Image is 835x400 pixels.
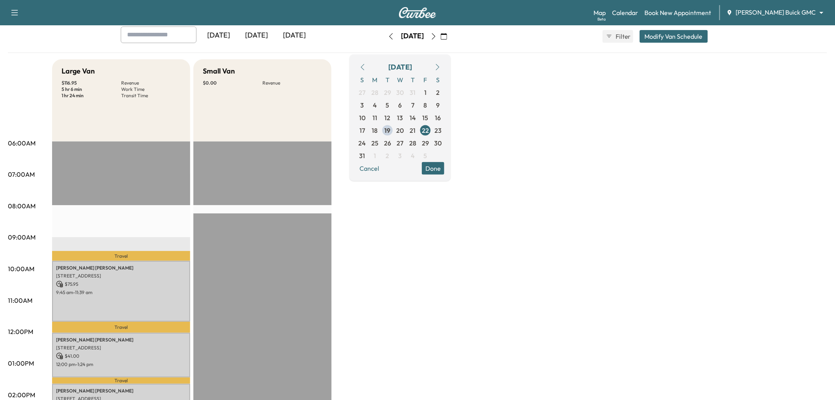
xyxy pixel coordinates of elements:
[359,138,366,147] span: 24
[401,31,424,41] div: [DATE]
[62,92,121,99] p: 1 hr 24 min
[203,66,235,77] h5: Small Van
[385,113,391,122] span: 12
[603,30,633,43] button: Filter
[369,73,381,86] span: M
[8,201,36,211] p: 08:00AM
[62,86,121,92] p: 5 hr 6 min
[411,100,414,109] span: 7
[8,170,35,179] p: 07:00AM
[8,264,34,274] p: 10:00AM
[399,7,436,18] img: Curbee Logo
[52,251,190,261] p: Travel
[56,281,186,288] p: $ 75.95
[397,87,404,97] span: 30
[56,265,186,271] p: [PERSON_NAME] [PERSON_NAME]
[275,26,313,45] div: [DATE]
[372,125,378,135] span: 18
[399,151,402,160] span: 3
[361,100,364,109] span: 3
[423,113,429,122] span: 15
[397,138,404,147] span: 27
[597,16,606,22] div: Beta
[8,358,34,368] p: 01:00PM
[434,138,442,147] span: 30
[424,100,427,109] span: 8
[8,232,36,242] p: 09:00AM
[411,151,415,160] span: 4
[612,8,638,17] a: Calendar
[436,87,440,97] span: 2
[359,151,365,160] span: 31
[56,361,186,368] p: 12:00 pm - 1:24 pm
[359,113,365,122] span: 10
[410,113,416,122] span: 14
[373,113,377,122] span: 11
[56,289,186,296] p: 9:45 am - 11:39 am
[394,73,406,86] span: W
[371,87,378,97] span: 28
[8,327,33,336] p: 12:00PM
[419,73,432,86] span: F
[356,73,369,86] span: S
[616,32,630,41] span: Filter
[385,125,391,135] span: 19
[384,87,391,97] span: 29
[56,273,186,279] p: [STREET_ADDRESS]
[203,80,262,86] p: $ 0.00
[121,92,181,99] p: Transit Time
[424,151,427,160] span: 5
[645,8,711,17] a: Book New Appointment
[435,113,441,122] span: 16
[397,125,404,135] span: 20
[384,138,391,147] span: 26
[56,345,186,351] p: [STREET_ADDRESS]
[62,80,121,86] p: $ 116.95
[121,86,181,92] p: Work Time
[410,125,416,135] span: 21
[8,390,35,400] p: 02:00PM
[422,138,429,147] span: 29
[434,125,442,135] span: 23
[359,87,366,97] span: 27
[373,100,377,109] span: 4
[422,162,444,174] button: Done
[397,113,403,122] span: 13
[736,8,816,17] span: [PERSON_NAME] Buick GMC
[593,8,606,17] a: MapBeta
[238,26,275,45] div: [DATE]
[262,80,322,86] p: Revenue
[436,100,440,109] span: 9
[121,80,181,86] p: Revenue
[374,151,376,160] span: 1
[8,296,32,305] p: 11:00AM
[406,73,419,86] span: T
[52,377,190,384] p: Travel
[410,87,416,97] span: 31
[62,66,95,77] h5: Large Van
[200,26,238,45] div: [DATE]
[432,73,444,86] span: S
[359,125,365,135] span: 17
[356,162,383,174] button: Cancel
[371,138,378,147] span: 25
[386,100,389,109] span: 5
[386,151,389,160] span: 2
[422,125,429,135] span: 22
[409,138,416,147] span: 28
[388,61,412,72] div: [DATE]
[56,337,186,343] p: [PERSON_NAME] [PERSON_NAME]
[399,100,402,109] span: 6
[8,138,36,148] p: 06:00AM
[52,322,190,333] p: Travel
[381,73,394,86] span: T
[424,87,427,97] span: 1
[56,353,186,360] p: $ 41.00
[640,30,708,43] button: Modify Van Schedule
[56,388,186,394] p: [PERSON_NAME] [PERSON_NAME]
